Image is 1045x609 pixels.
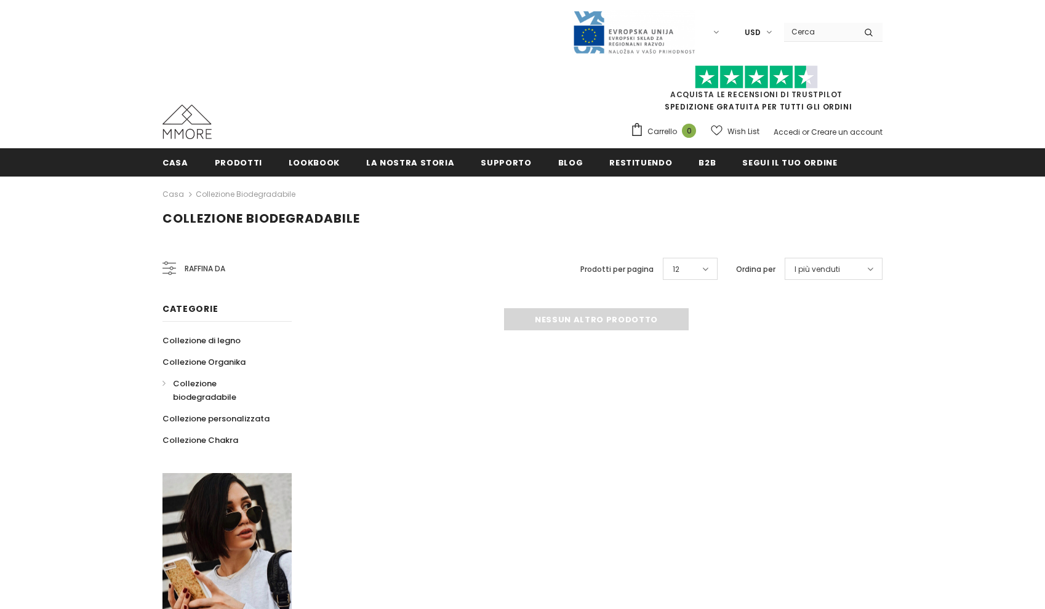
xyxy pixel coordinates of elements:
[162,356,246,368] span: Collezione Organika
[630,71,883,112] span: SPEDIZIONE GRATUITA PER TUTTI GLI ORDINI
[162,373,278,408] a: Collezione biodegradabile
[736,263,775,276] label: Ordina per
[682,124,696,138] span: 0
[162,210,360,227] span: Collezione biodegradabile
[162,148,188,176] a: Casa
[609,157,672,169] span: Restituendo
[366,157,454,169] span: La nostra storia
[366,148,454,176] a: La nostra storia
[289,148,340,176] a: Lookbook
[699,157,716,169] span: B2B
[196,189,295,199] a: Collezione biodegradabile
[558,157,583,169] span: Blog
[162,408,270,429] a: Collezione personalizzata
[670,89,843,100] a: Acquista le recensioni di TrustPilot
[173,378,236,403] span: Collezione biodegradabile
[215,148,262,176] a: Prodotti
[745,26,761,39] span: USD
[162,351,246,373] a: Collezione Organika
[774,127,800,137] a: Accedi
[162,335,241,346] span: Collezione di legno
[811,127,883,137] a: Creare un account
[630,122,702,141] a: Carrello 0
[647,125,677,138] span: Carrello
[162,330,241,351] a: Collezione di legno
[162,434,238,446] span: Collezione Chakra
[802,127,809,137] span: or
[215,157,262,169] span: Prodotti
[162,157,188,169] span: Casa
[558,148,583,176] a: Blog
[695,65,818,89] img: Fidati di Pilot Stars
[289,157,340,169] span: Lookbook
[162,105,212,139] img: Casi MMORE
[185,262,225,276] span: Raffina da
[699,148,716,176] a: B2B
[742,148,837,176] a: Segui il tuo ordine
[673,263,679,276] span: 12
[572,26,695,37] a: Javni Razpis
[481,157,531,169] span: supporto
[784,23,855,41] input: Search Site
[162,303,218,315] span: Categorie
[572,10,695,55] img: Javni Razpis
[795,263,840,276] span: I più venduti
[711,121,759,142] a: Wish List
[481,148,531,176] a: supporto
[742,157,837,169] span: Segui il tuo ordine
[162,429,238,451] a: Collezione Chakra
[580,263,654,276] label: Prodotti per pagina
[609,148,672,176] a: Restituendo
[162,413,270,424] span: Collezione personalizzata
[162,187,184,202] a: Casa
[727,125,759,138] span: Wish List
